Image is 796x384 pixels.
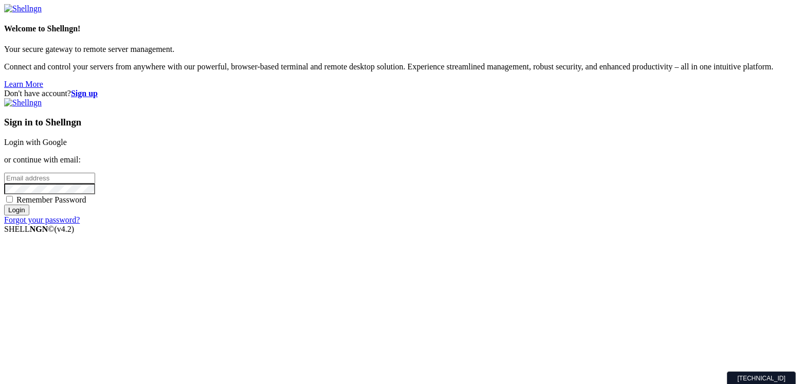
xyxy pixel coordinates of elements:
[4,117,792,128] h3: Sign in to Shellngn
[55,225,75,233] span: 4.2.0
[4,45,792,54] p: Your secure gateway to remote server management.
[4,173,95,184] input: Email address
[30,225,48,233] b: NGN
[4,98,42,107] img: Shellngn
[4,155,792,164] p: or continue with email:
[4,205,29,215] input: Login
[4,4,42,13] img: Shellngn
[4,89,792,98] div: Don't have account?
[4,24,792,33] h4: Welcome to Shellngn!
[16,195,86,204] span: Remember Password
[737,375,785,382] span: [TECHNICAL_ID]
[71,89,98,98] a: Sign up
[4,225,74,233] span: SHELL ©
[6,196,13,203] input: Remember Password
[4,62,792,71] p: Connect and control your servers from anywhere with our powerful, browser-based terminal and remo...
[4,80,43,88] a: Learn More
[4,215,80,224] a: Forgot your password?
[4,138,67,147] a: Login with Google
